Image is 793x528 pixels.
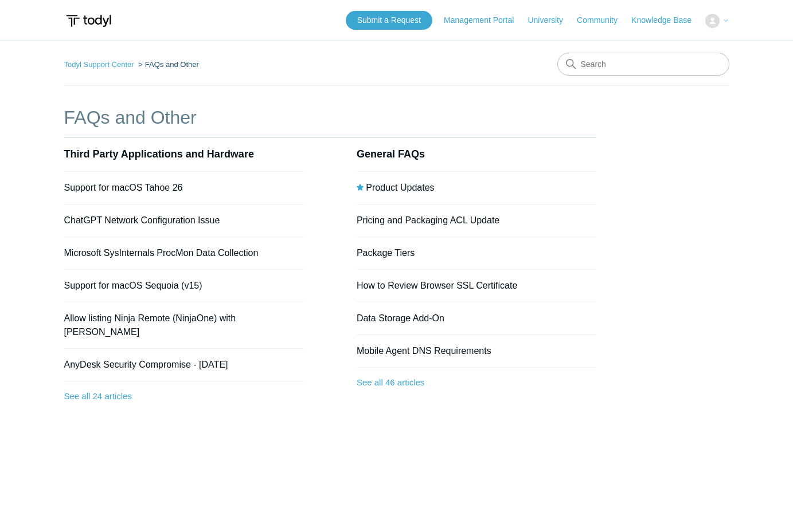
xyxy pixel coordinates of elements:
[357,148,425,160] a: General FAQs
[357,346,491,356] a: Mobile Agent DNS Requirements
[357,248,415,258] a: Package Tiers
[528,14,574,26] a: University
[346,11,432,30] a: Submit a Request
[557,53,729,76] input: Search
[357,215,499,225] a: Pricing and Packaging ACL Update
[357,184,364,191] svg: Promoted article
[64,148,254,160] a: Third Party Applications and Hardware
[64,10,113,31] img: Todyl Support Center Help Center home page
[577,14,629,26] a: Community
[64,215,220,225] a: ChatGPT Network Configuration Issue
[64,248,259,258] a: Microsoft SysInternals ProcMon Data Collection
[357,281,517,290] a: How to Review Browser SSL Certificate
[357,368,596,398] a: See all 46 articles
[64,313,236,337] a: Allow listing Ninja Remote (NinjaOne) with [PERSON_NAME]
[357,313,444,323] a: Data Storage Add-On
[64,281,202,290] a: Support for macOS Sequoia (v15)
[366,183,434,192] a: Product Updates
[64,104,596,131] h1: FAQs and Other
[64,381,304,412] a: See all 24 articles
[64,60,136,69] li: Todyl Support Center
[444,14,525,26] a: Management Portal
[136,60,199,69] li: FAQs and Other
[631,14,703,26] a: Knowledge Base
[64,183,183,192] a: Support for macOS Tahoe 26
[64,60,134,69] a: Todyl Support Center
[64,360,228,369] a: AnyDesk Security Compromise - [DATE]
